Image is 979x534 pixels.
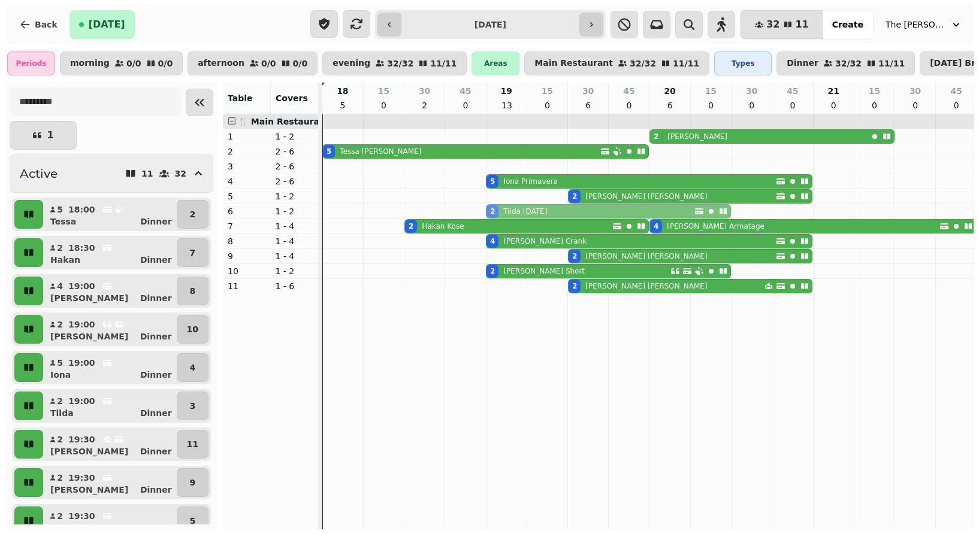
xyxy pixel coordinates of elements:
p: 2 [189,208,195,220]
button: Back [10,10,67,39]
p: 2 [56,318,64,330]
p: Tessa [PERSON_NAME] [340,147,421,156]
p: 2 [56,472,64,484]
p: [PERSON_NAME] Crank [503,236,587,246]
p: 9 [228,250,266,262]
p: [PERSON_NAME] [50,445,128,457]
button: 7 [177,238,209,267]
p: Dinner [140,407,172,419]
p: 0 [706,99,715,111]
p: 6 [584,99,593,111]
div: 2 [572,192,577,201]
button: afternoon0/00/0 [188,51,318,75]
button: 1 [10,121,77,150]
button: 219:00TildaDinner [46,392,174,420]
p: 20 [664,85,675,97]
p: 11 / 11 [430,59,457,68]
p: 6 [228,205,266,217]
p: Dinner [140,254,172,266]
p: 5 [56,357,64,369]
p: Iona [50,369,71,381]
p: 8 [228,235,266,247]
span: Covers [276,93,308,103]
p: 10 [228,265,266,277]
p: 18 [337,85,348,97]
p: 18:00 [68,204,95,216]
p: Hakan [50,254,80,266]
p: Dinner [140,369,172,381]
p: Dinner [140,484,172,496]
span: Table [228,93,253,103]
p: 19:30 [68,510,95,522]
button: Create [823,10,873,39]
p: 0 [788,99,797,111]
p: 11 / 11 [878,59,905,68]
p: 1 - 2 [276,131,314,142]
p: 0 [869,99,879,111]
button: The [PERSON_NAME] Nook [878,14,969,35]
p: 2 [420,99,430,111]
div: 2 [572,281,577,291]
button: Collapse sidebar [186,89,213,116]
p: 30 [582,85,594,97]
button: 4 [177,353,209,382]
p: Main Restaurant [534,59,613,68]
p: 15 [705,85,717,97]
span: Create [832,20,863,29]
p: [PERSON_NAME] [PERSON_NAME] [585,192,707,201]
p: 0 [624,99,634,111]
button: 218:30HakanDinner [46,238,174,267]
h2: Active [20,165,58,182]
p: 2 - 6 [276,175,314,187]
p: 1 - 4 [276,250,314,262]
button: Active1132 [10,154,213,193]
p: 3 [189,400,195,412]
p: 1 - 2 [276,265,314,277]
p: 6 [665,99,675,111]
p: 19:00 [68,395,95,407]
p: 1 - 4 [276,235,314,247]
button: 219:30[PERSON_NAME]Dinner [46,468,174,497]
p: 4 [56,280,64,292]
p: Hakan Kose [422,222,464,231]
p: 15 [378,85,389,97]
button: morning0/00/0 [60,51,183,75]
p: afternoon [198,59,244,68]
p: Dinner [140,445,172,457]
p: 32 / 32 [387,59,413,68]
span: 32 [766,20,779,29]
p: 1 - 2 [276,190,314,202]
p: 8 [189,285,195,297]
p: [PERSON_NAME] [PERSON_NAME] [585,281,707,291]
p: 19:30 [68,472,95,484]
p: 10 [187,323,198,335]
button: 219:00[PERSON_NAME]Dinner [46,315,174,344]
p: 4 [228,175,266,187]
p: 30 [419,85,430,97]
span: The [PERSON_NAME] Nook [886,19,945,31]
p: 30 [909,85,921,97]
div: 2 [490,266,495,276]
div: Periods [7,51,55,75]
p: 0 [379,99,388,111]
span: 🍴 Main Restaurant [238,117,330,126]
p: 45 [460,85,471,97]
p: 1 [47,131,53,140]
div: 4 [490,236,495,246]
p: 18:30 [68,242,95,254]
p: Dinner [140,330,172,342]
button: 219:30[PERSON_NAME]Dinner [46,430,174,459]
p: 5 [228,190,266,202]
p: Dinner [140,292,172,304]
p: 19:00 [68,280,95,292]
p: 21 [827,85,839,97]
p: 0 [911,99,920,111]
p: 0 [829,99,838,111]
p: 45 [787,85,798,97]
button: [DATE] [70,10,135,39]
button: 9 [177,468,209,497]
p: 32 / 32 [630,59,656,68]
p: 19:00 [68,318,95,330]
p: [PERSON_NAME] [PERSON_NAME] [585,251,707,261]
div: 4 [654,222,658,231]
